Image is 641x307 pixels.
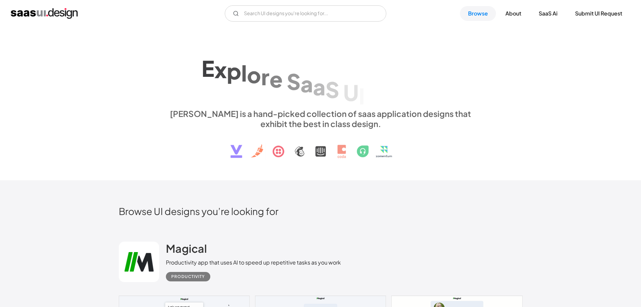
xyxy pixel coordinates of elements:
[247,62,261,88] div: o
[287,68,300,94] div: S
[219,129,423,164] img: text, icon, saas logo
[11,8,78,19] a: home
[119,205,523,217] h2: Browse UI designs you’re looking for
[343,80,359,105] div: U
[166,242,207,258] a: Magical
[214,56,227,82] div: x
[270,66,283,92] div: e
[225,5,386,22] input: Search UI designs you're looking for...
[325,76,339,102] div: S
[166,50,475,102] h1: Explore SaaS UI design patterns & interactions.
[261,64,270,90] div: r
[460,6,496,21] a: Browse
[166,109,475,129] div: [PERSON_NAME] is a hand-picked collection of saas application designs that exhibit the best in cl...
[166,258,341,267] div: Productivity app that uses AI to speed up repetitive tasks as you work
[300,71,313,97] div: a
[359,83,365,109] div: I
[166,242,207,255] h2: Magical
[313,73,325,99] div: a
[227,58,241,84] div: p
[171,273,205,281] div: Productivity
[567,6,630,21] a: Submit UI Request
[241,60,247,86] div: l
[202,55,214,81] div: E
[225,5,386,22] form: Email Form
[531,6,566,21] a: SaaS Ai
[497,6,529,21] a: About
